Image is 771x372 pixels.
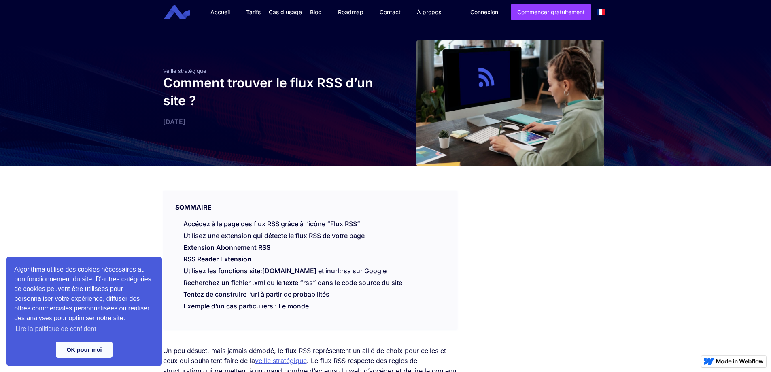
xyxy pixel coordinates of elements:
div: cookieconsent [6,257,162,366]
a: Tentez de construire l’url à partir de probabilités [183,290,329,298]
a: Commencer gratuitement [511,4,591,20]
a: veille stratégique [255,357,307,365]
a: Exemple d’un cas particuliers : Le monde [183,302,309,310]
div: Cas d'usage [269,8,302,16]
a: Utilisez les fonctions site:[DOMAIN_NAME] et inurl:rss sur Google [183,267,387,275]
span: Algorithma utilise des cookies nécessaires au bon fonctionnement du site. D'autres catégories de ... [14,265,154,335]
a: Recherchez un fichier .xml ou le texte “rss” dans le code source du site [183,278,402,287]
a: home [170,5,196,20]
a: Accédez à la page des flux RSS grâce à l’icône “Flux RSS” [183,220,360,228]
a: learn more about cookies [14,323,98,335]
a: Utilisez une extension qui détecte le flux RSS de votre page [183,232,365,240]
div: SOMMAIRE [163,191,457,212]
img: Made in Webflow [716,359,764,364]
a: RSS Reader Extension [183,255,251,267]
div: [DATE] [163,118,382,126]
a: dismiss cookie message [56,342,113,358]
h1: Comment trouver le flux RSS d’un site ? [163,74,382,110]
div: Veille stratégique [163,68,382,74]
a: Extension Abonnement RSS [183,243,270,255]
a: Connexion [464,4,504,20]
